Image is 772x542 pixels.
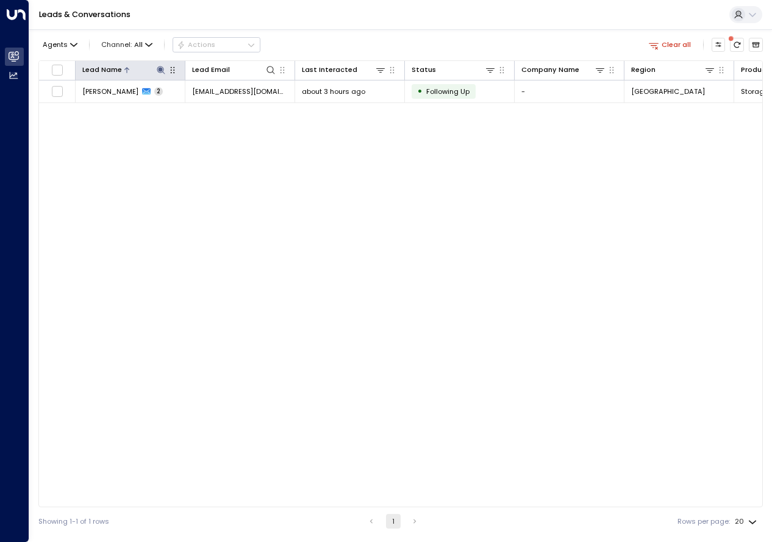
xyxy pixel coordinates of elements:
[302,64,357,76] div: Last Interacted
[97,38,156,51] span: Channel:
[97,38,156,51] button: Channel:All
[412,64,436,76] div: Status
[515,80,624,102] td: -
[154,87,163,96] span: 2
[363,514,423,529] nav: pagination navigation
[631,64,656,76] div: Region
[712,38,726,52] button: Customize
[192,64,230,76] div: Lead Email
[426,87,470,96] span: Following Up
[631,64,715,76] div: Region
[82,64,166,76] div: Lead Name
[82,64,122,76] div: Lead Name
[386,514,401,529] button: page 1
[43,41,68,48] span: Agents
[51,64,63,76] span: Toggle select all
[677,516,730,527] label: Rows per page:
[177,40,215,49] div: Actions
[173,37,260,52] div: Button group with a nested menu
[192,87,288,96] span: jodie0381@gmail.com
[51,85,63,98] span: Toggle select row
[302,87,365,96] span: about 3 hours ago
[730,38,744,52] span: There are new threads available. Refresh the grid to view the latest updates.
[631,87,705,96] span: London
[645,38,695,51] button: Clear all
[741,64,770,76] div: Product
[192,64,276,76] div: Lead Email
[39,9,130,20] a: Leads & Conversations
[82,87,138,96] span: Jodie Richards
[412,64,496,76] div: Status
[521,64,579,76] div: Company Name
[38,516,109,527] div: Showing 1-1 of 1 rows
[38,38,81,51] button: Agents
[741,87,768,96] span: Storage
[173,37,260,52] button: Actions
[749,38,763,52] button: Archived Leads
[417,83,423,99] div: •
[134,41,143,49] span: All
[735,514,759,529] div: 20
[521,64,606,76] div: Company Name
[302,64,386,76] div: Last Interacted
